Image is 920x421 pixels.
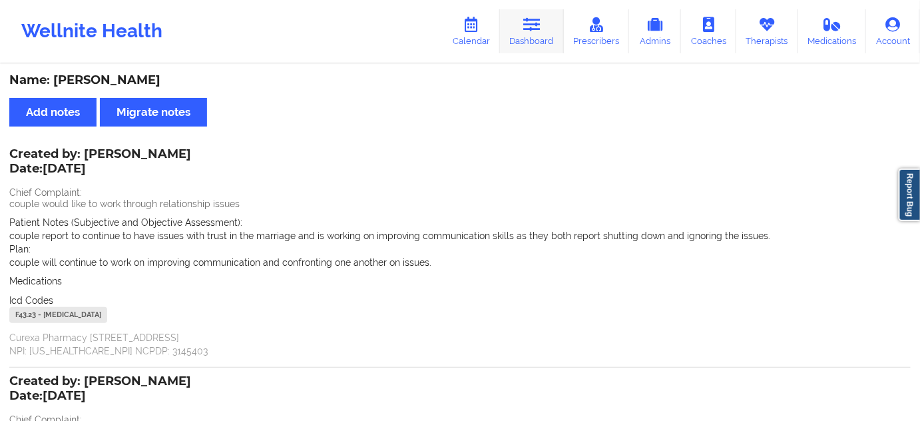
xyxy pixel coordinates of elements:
span: Patient Notes (Subjective and Objective Assessment): [9,217,242,228]
button: Migrate notes [100,98,207,127]
a: Dashboard [500,9,564,53]
span: Plan: [9,244,31,254]
p: Date: [DATE] [9,388,191,405]
p: Curexa Pharmacy [STREET_ADDRESS] NPI: [US_HEALTHCARE_NPI] NCPDP: 3145403 [9,331,911,358]
a: Coaches [681,9,736,53]
a: Prescribers [564,9,630,53]
button: Add notes [9,98,97,127]
a: Account [866,9,920,53]
span: Icd Codes [9,295,53,306]
div: Name: [PERSON_NAME] [9,73,911,88]
a: Calendar [443,9,500,53]
p: Date: [DATE] [9,161,191,178]
p: couple report to continue to have issues with trust in the marriage and is working on improving c... [9,229,911,242]
span: Medications [9,276,62,286]
span: Chief Complaint: [9,187,82,198]
div: Created by: [PERSON_NAME] [9,147,191,178]
a: Therapists [736,9,798,53]
div: F43.23 - [MEDICAL_DATA] [9,307,107,323]
div: Created by: [PERSON_NAME] [9,374,191,405]
p: couple will continue to work on improving communication and confronting one another on issues. [9,256,911,269]
a: Medications [798,9,867,53]
a: Report Bug [899,169,920,221]
a: Admins [629,9,681,53]
p: couple would like to work through relationship issues [9,197,911,210]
